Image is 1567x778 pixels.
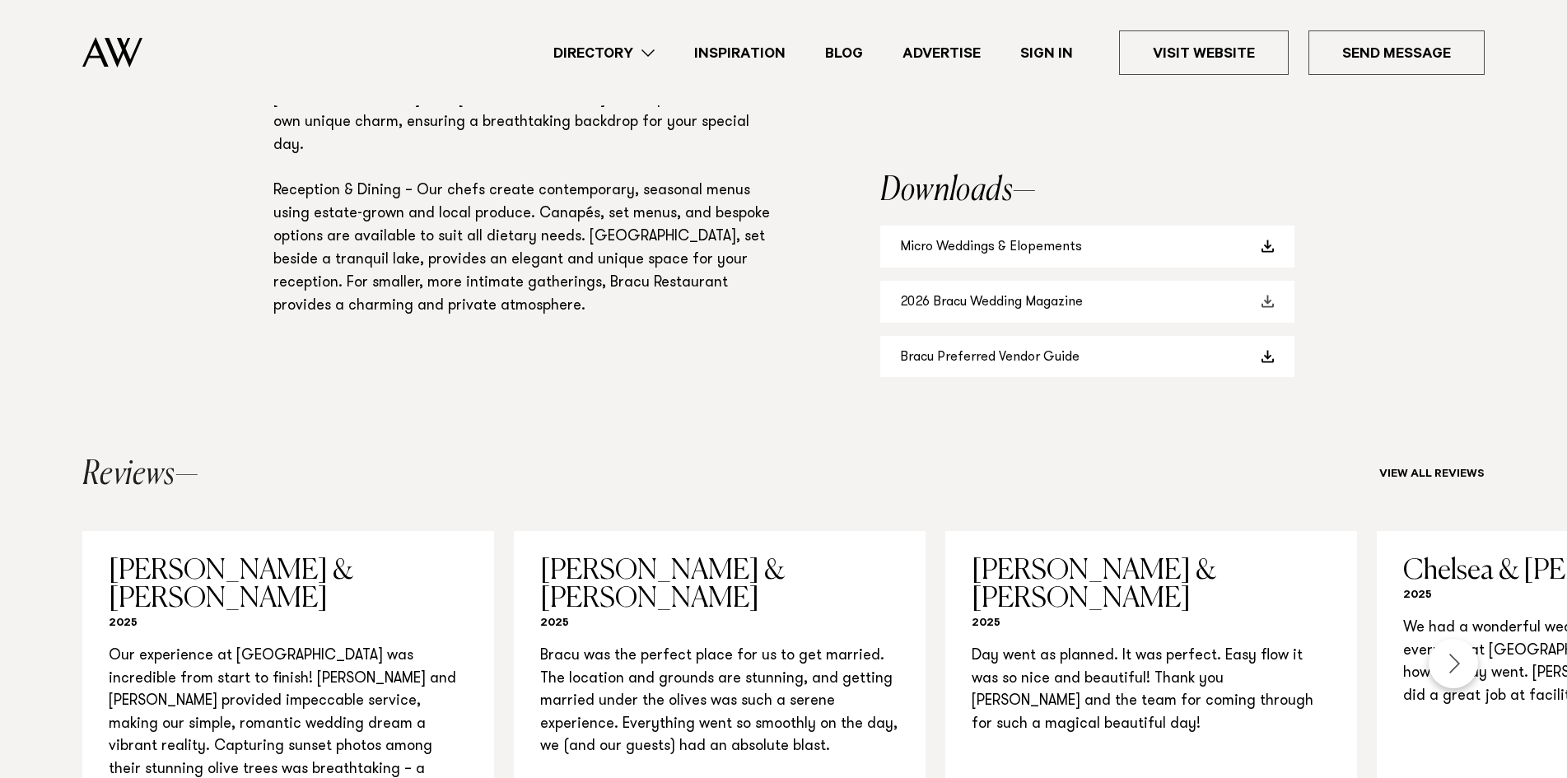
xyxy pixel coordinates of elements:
[805,42,883,64] a: Blog
[674,42,805,64] a: Inspiration
[1379,468,1485,482] a: View all reviews
[540,617,899,632] h6: 2025
[109,557,468,613] h3: [PERSON_NAME] & [PERSON_NAME]
[534,42,674,64] a: Directory
[540,557,899,613] h3: [PERSON_NAME] & [PERSON_NAME]
[1000,42,1093,64] a: Sign In
[972,557,1331,613] h3: [PERSON_NAME] & [PERSON_NAME]
[972,645,1331,736] p: Day went as planned. It was perfect. Easy flow it was so nice and beautiful! Thank you [PERSON_NA...
[109,617,468,632] h6: 2025
[880,281,1294,323] a: 2026 Bracu Wedding Magazine
[883,42,1000,64] a: Advertise
[972,617,1331,632] h6: 2025
[1308,30,1485,75] a: Send Message
[540,645,899,759] p: Bracu was the perfect place for us to get married. The location and grounds are stunning, and get...
[880,175,1294,207] h2: Downloads
[82,459,198,491] h2: Reviews
[82,37,142,68] img: Auckland Weddings Logo
[880,336,1294,378] a: Bracu Preferred Vendor Guide
[1119,30,1289,75] a: Visit Website
[880,226,1294,268] a: Micro Weddings & Elopements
